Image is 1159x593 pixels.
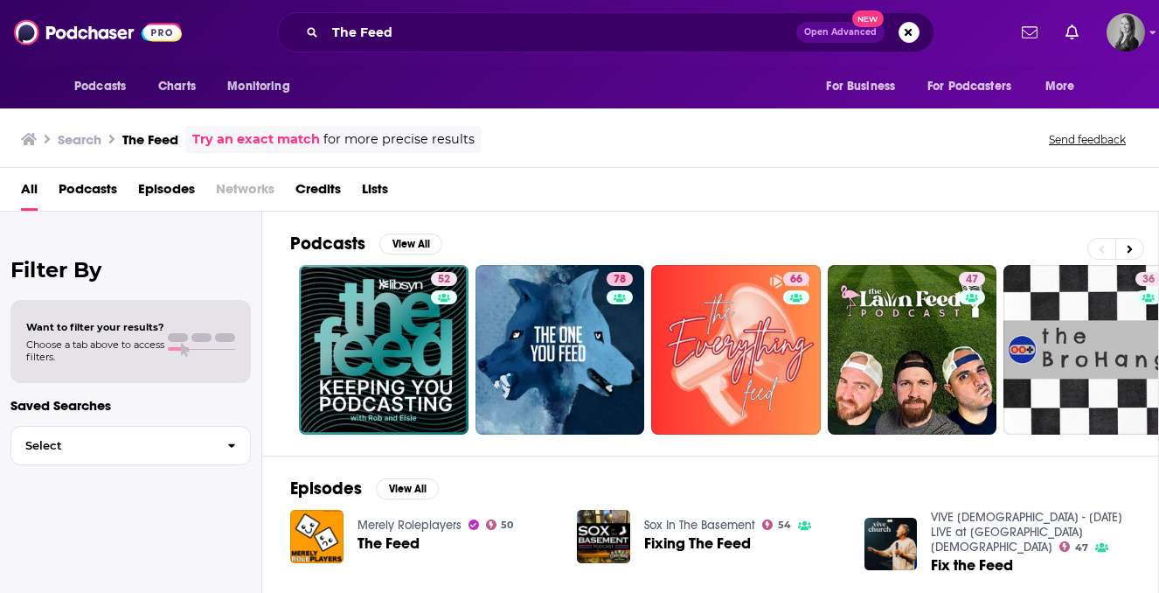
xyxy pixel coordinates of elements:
button: Show profile menu [1107,13,1145,52]
a: Sox In The Basement [644,518,755,533]
span: Choose a tab above to access filters. [26,338,164,363]
img: User Profile [1107,13,1145,52]
button: open menu [814,70,917,103]
a: 52 [299,265,468,435]
button: open menu [215,70,312,103]
a: 50 [486,520,514,530]
a: Fixing The Feed [644,536,751,551]
input: Search podcasts, credits, & more... [325,18,796,46]
a: Merely Roleplayers [357,518,462,533]
span: 47 [1075,544,1088,552]
a: PodcastsView All [290,233,442,255]
div: Search podcasts, credits, & more... [277,12,934,52]
p: Saved Searches [10,397,251,414]
span: Monitoring [227,74,289,99]
a: Episodes [138,175,195,211]
a: Show notifications dropdown [1058,17,1086,47]
a: 66 [783,272,809,286]
h3: Search [58,131,101,148]
a: Fix the Feed [931,558,1013,573]
button: Select [10,426,251,465]
span: For Business [826,74,895,99]
img: Fix the Feed [864,518,918,571]
a: 47 [959,272,985,286]
a: EpisodesView All [290,478,439,499]
a: 66 [651,265,821,435]
span: 50 [501,521,513,529]
a: 78 [607,272,633,286]
span: 47 [966,271,978,289]
span: Podcasts [74,74,126,99]
h2: Filter By [10,257,251,283]
button: View All [376,478,439,499]
span: for more precise results [323,129,475,150]
h3: The Feed [122,131,178,148]
a: 54 [762,520,791,530]
span: 66 [790,271,802,289]
a: 78 [475,265,645,435]
span: Want to filter your results? [26,321,164,333]
a: 47 [828,265,997,435]
h2: Episodes [290,478,362,499]
span: Logged in as katieTBG [1107,13,1145,52]
a: Lists [362,175,388,211]
img: Podchaser - Follow, Share and Rate Podcasts [14,16,182,49]
h2: Podcasts [290,233,365,255]
span: New [852,10,884,27]
span: Open Advanced [804,28,877,37]
img: Fixing The Feed [577,510,630,563]
a: Try an exact match [192,129,320,150]
span: Networks [216,175,274,211]
span: 78 [614,271,626,289]
a: 47 [1059,541,1088,552]
img: The Feed [290,510,344,563]
button: View All [379,234,442,255]
button: open menu [916,70,1037,103]
span: More [1045,74,1075,99]
a: 52 [431,272,457,286]
button: Send feedback [1044,132,1131,147]
button: open menu [62,70,149,103]
span: For Podcasters [927,74,1011,99]
span: 54 [778,521,791,529]
a: Show notifications dropdown [1015,17,1044,47]
span: 52 [438,271,450,289]
a: All [21,175,38,211]
a: VIVE Church - Sunday LIVE at VIVE Church [931,510,1122,555]
button: Open AdvancedNew [796,22,885,43]
a: Credits [295,175,341,211]
span: Charts [158,74,196,99]
button: open menu [1033,70,1097,103]
span: 36 [1142,271,1155,289]
span: Select [11,440,213,451]
a: Podcasts [59,175,117,211]
a: The Feed [357,536,420,551]
a: Charts [147,70,206,103]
